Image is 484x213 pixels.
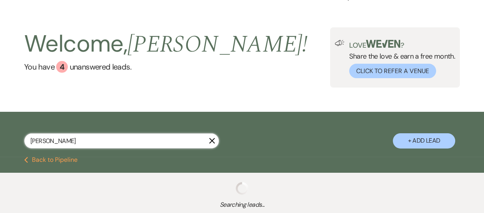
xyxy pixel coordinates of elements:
[24,157,78,163] button: Back to Pipeline
[127,27,307,63] span: [PERSON_NAME] !
[344,40,455,78] div: Share the love & earn a free month.
[56,61,68,73] div: 4
[24,133,219,149] input: Search by name, event date, email address or phone number
[349,64,436,78] button: Click to Refer a Venue
[349,40,455,49] p: Love ?
[24,200,460,209] span: Searching leads...
[236,182,248,195] img: loading spinner
[24,61,307,73] a: You have 4 unanswered leads.
[366,40,401,48] img: weven-logo-green.svg
[335,40,344,46] img: loud-speaker-illustration.svg
[24,27,307,61] h2: Welcome,
[393,133,455,149] button: + Add Lead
